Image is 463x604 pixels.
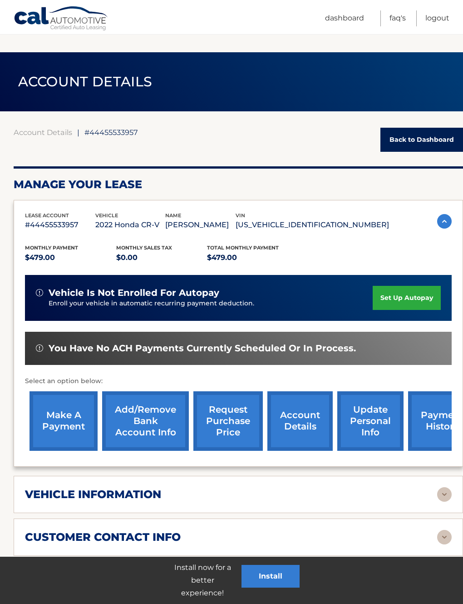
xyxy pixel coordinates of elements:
h2: Manage Your Lease [14,178,463,191]
p: #44455533957 [25,219,95,231]
span: vehicle is not enrolled for autopay [49,287,219,299]
img: accordion-active.svg [437,214,452,229]
a: Add/Remove bank account info [102,391,189,451]
span: #44455533957 [84,128,138,137]
span: | [77,128,79,137]
a: request purchase price [193,391,263,451]
a: set up autopay [373,286,441,310]
img: alert-white.svg [36,289,43,296]
button: Install [241,565,300,588]
p: [PERSON_NAME] [165,219,236,231]
img: accordion-rest.svg [437,530,452,544]
span: vehicle [95,212,118,219]
span: Monthly sales Tax [116,245,172,251]
h2: vehicle information [25,488,161,501]
a: FAQ's [389,10,406,26]
span: ACCOUNT DETAILS [18,73,153,90]
p: $479.00 [25,251,116,264]
img: accordion-rest.svg [437,487,452,502]
span: Monthly Payment [25,245,78,251]
p: $0.00 [116,251,207,264]
a: account details [267,391,333,451]
span: You have no ACH payments currently scheduled or in process. [49,343,356,354]
span: vin [236,212,245,219]
a: Cal Automotive [14,6,109,32]
span: lease account [25,212,69,219]
p: Enroll your vehicle in automatic recurring payment deduction. [49,299,373,309]
a: Account Details [14,128,72,137]
a: Back to Dashboard [380,128,463,152]
a: make a payment [30,391,98,451]
h2: customer contact info [25,530,181,544]
span: name [165,212,181,219]
a: Dashboard [325,10,364,26]
a: update personal info [337,391,404,451]
img: alert-white.svg [36,344,43,352]
p: [US_VEHICLE_IDENTIFICATION_NUMBER] [236,219,389,231]
span: Total Monthly Payment [207,245,279,251]
p: Select an option below: [25,376,452,387]
a: Logout [425,10,449,26]
p: 2022 Honda CR-V [95,219,166,231]
p: $479.00 [207,251,298,264]
p: Install now for a better experience! [163,561,241,599]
